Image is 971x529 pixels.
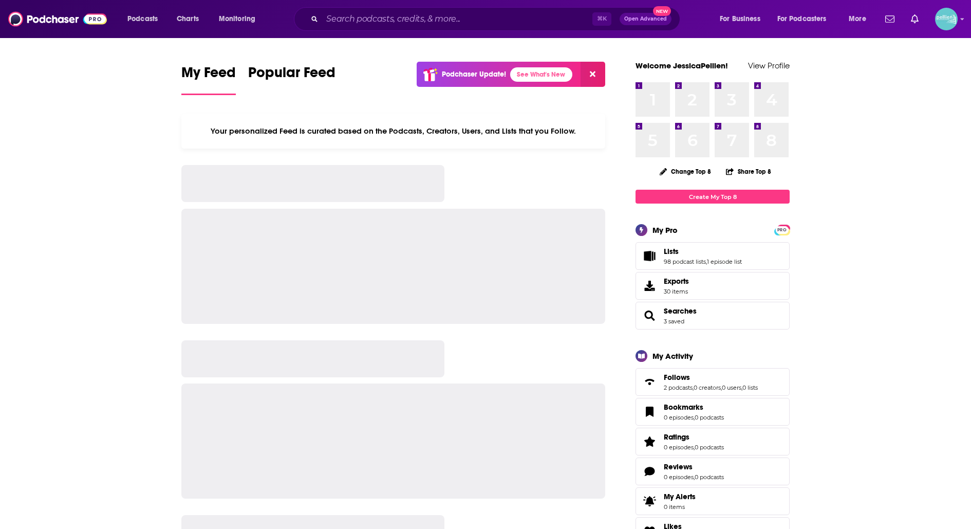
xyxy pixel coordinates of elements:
button: Change Top 8 [653,165,717,178]
a: Exports [636,272,790,300]
button: Share Top 8 [725,161,772,181]
a: 0 podcasts [695,473,724,481]
a: Lists [664,247,742,256]
span: Popular Feed [248,64,335,87]
span: ⌘ K [592,12,611,26]
span: Charts [177,12,199,26]
a: Charts [170,11,205,27]
span: Reviews [636,458,790,485]
span: Bookmarks [636,398,790,426]
div: Your personalized Feed is curated based on the Podcasts, Creators, Users, and Lists that you Follow. [181,114,605,149]
span: My Feed [181,64,236,87]
span: , [721,384,722,391]
a: 98 podcast lists [664,258,706,265]
span: My Alerts [664,492,696,501]
span: Lists [664,247,679,256]
span: Open Advanced [624,16,667,22]
button: Open AdvancedNew [620,13,671,25]
button: open menu [120,11,171,27]
span: Follows [664,373,690,382]
span: Bookmarks [664,403,703,412]
span: My Alerts [639,494,660,508]
span: Exports [664,277,689,286]
span: Reviews [664,462,693,471]
a: Lists [639,249,660,263]
input: Search podcasts, credits, & more... [322,11,592,27]
a: Follows [639,375,660,389]
a: 0 episodes [664,414,694,421]
a: Searches [639,308,660,323]
span: Exports [639,279,660,293]
span: , [706,258,707,265]
a: 3 saved [664,318,684,325]
button: open menu [713,11,773,27]
a: 0 lists [742,384,758,391]
span: Follows [636,368,790,396]
span: 0 items [664,503,696,510]
span: Ratings [664,432,689,442]
a: Ratings [639,434,660,449]
span: Ratings [636,428,790,455]
a: See What's New [510,67,572,82]
a: 2 podcasts [664,384,693,391]
img: User Profile [935,8,958,30]
a: 0 podcasts [695,444,724,451]
span: Searches [636,302,790,330]
a: Follows [664,373,758,382]
span: Monitoring [219,12,255,26]
a: 0 podcasts [695,414,724,421]
span: PRO [776,226,788,234]
span: Podcasts [127,12,158,26]
img: Podchaser - Follow, Share and Rate Podcasts [8,9,107,29]
span: Logged in as JessicaPellien [935,8,958,30]
div: My Pro [652,225,678,235]
a: Popular Feed [248,64,335,95]
a: 0 creators [694,384,721,391]
span: For Business [720,12,760,26]
button: Show profile menu [935,8,958,30]
a: 0 episodes [664,473,694,481]
a: Reviews [639,464,660,479]
span: , [694,444,695,451]
a: Reviews [664,462,724,471]
span: , [694,473,695,481]
a: 0 episodes [664,444,694,451]
a: Show notifications dropdown [881,10,899,28]
a: Bookmarks [664,403,724,412]
span: , [694,414,695,421]
span: 30 items [664,288,689,295]
span: Lists [636,242,790,270]
a: My Feed [181,64,236,95]
a: Searches [664,306,697,316]
span: , [741,384,742,391]
span: For Podcasters [777,12,827,26]
a: Bookmarks [639,405,660,419]
a: My Alerts [636,487,790,515]
a: 1 episode list [707,258,742,265]
a: PRO [776,226,788,233]
span: New [653,6,671,16]
a: Show notifications dropdown [907,10,923,28]
button: open menu [771,11,842,27]
p: Podchaser Update! [442,70,506,79]
div: Search podcasts, credits, & more... [304,7,690,31]
span: More [849,12,866,26]
span: , [693,384,694,391]
a: Ratings [664,432,724,442]
a: Welcome JessicaPellien! [636,61,728,70]
button: open menu [212,11,269,27]
a: View Profile [748,61,790,70]
button: open menu [842,11,879,27]
a: Create My Top 8 [636,190,790,204]
div: My Activity [652,351,693,361]
a: 0 users [722,384,741,391]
